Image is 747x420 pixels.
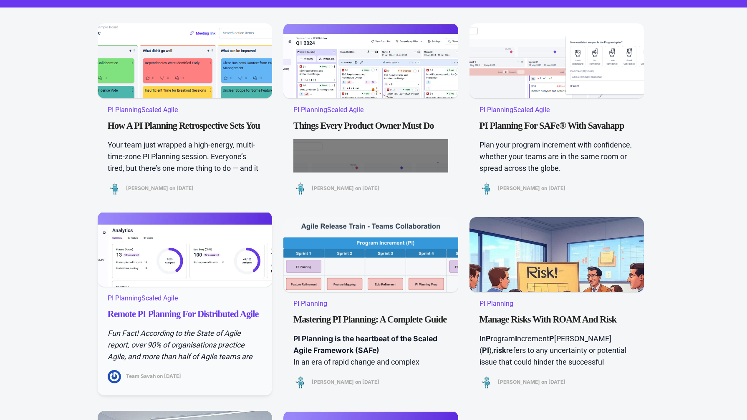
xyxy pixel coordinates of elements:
p: Your team just wrapped a high-energy, multi-time-zone PI Planning session. Everyone’s tired, but ... [108,139,262,186]
div: [PERSON_NAME] on [DATE] [307,375,384,389]
div: PI Planning [293,299,448,308]
img: logo_orange.svg [13,13,20,20]
a: Mastering PI Planning: A Complete Guide for Agile Release Trains, Product Owners, RTEs, and Progr... [293,310,448,325]
a: PI Planning for SAFe® with Savahapp [479,117,624,132]
h2: PI Planning is the heartbeat of the Scaled Agile Framework (SAFe) [293,333,448,356]
div: PI PlanningScaled Agile [293,105,448,114]
strong: I [515,334,517,343]
div: PI Planning [479,299,634,308]
p: In rogram ncrement [PERSON_NAME] ( ), refers to any uncertainty or potential issue that could hin... [479,333,634,391]
p: In an era of rapid change and complex systems, scaling Agile practices across large organizations... [293,356,448,391]
p: Plan your program increment with confidence, whether your teams are in the same room or spread ac... [479,139,634,174]
a: Manage Risks with ROAM and Risk Matrix in PI Planning [479,310,634,325]
p: … [108,327,262,374]
a: Things Every Product Owner Must Do Before and During PI Planning (The Ultimate Playbook) [293,117,448,132]
strong: P [549,334,554,343]
div: Team Savah on [DATE] [121,370,186,383]
em: Fun Fact! According to the State of Agile report, over 90% of organisations practice Agile, and m... [108,329,252,372]
div: v 4.0.25 [23,13,41,20]
strong: PI [482,346,489,355]
div: Domain: [DOMAIN_NAME] [22,22,92,28]
div: [PERSON_NAME] on [DATE] [307,181,384,195]
a: How a PI Planning Retrospective Sets You Up for the Next Big Win [108,117,262,132]
strong: P [486,334,491,343]
div: [PERSON_NAME] on [DATE] [121,181,199,195]
img: website_grey.svg [13,22,20,28]
div: Keywords by Traffic [92,49,141,55]
div: Domain Overview [32,49,75,55]
strong: risk [493,346,506,355]
div: PI PlanningScaled Agile [479,105,634,114]
div: [PERSON_NAME] on [DATE] [493,375,570,389]
a: Remote PI Planning for distributed agile teams [108,305,262,320]
img: tab_keywords_by_traffic_grey.svg [83,48,90,55]
div: PI PlanningScaled Agile [108,105,262,114]
img: tab_domain_overview_orange.svg [23,48,29,55]
div: PI PlanningScaled Agile [108,293,262,302]
div: [PERSON_NAME] on [DATE] [493,181,570,195]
